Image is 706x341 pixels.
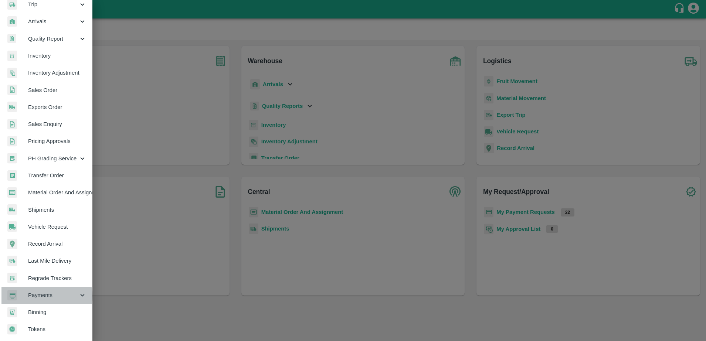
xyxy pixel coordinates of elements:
[7,170,17,181] img: whTransfer
[7,136,17,147] img: sales
[28,171,86,180] span: Transfer Order
[28,17,78,25] span: Arrivals
[28,188,86,197] span: Material Order And Assignment
[28,291,78,299] span: Payments
[7,204,17,215] img: shipments
[28,52,86,60] span: Inventory
[28,274,86,282] span: Regrade Trackers
[7,16,17,27] img: whArrival
[7,187,17,198] img: centralMaterial
[28,257,86,265] span: Last Mile Delivery
[7,34,16,43] img: qualityReport
[28,206,86,214] span: Shipments
[7,68,17,78] img: inventory
[28,154,78,163] span: PH Grading Service
[28,325,86,333] span: Tokens
[28,86,86,94] span: Sales Order
[7,290,17,301] img: payment
[28,69,86,77] span: Inventory Adjustment
[7,119,17,130] img: sales
[28,137,86,145] span: Pricing Approvals
[7,51,17,61] img: whInventory
[7,273,17,283] img: whTracker
[7,307,17,317] img: bin
[28,0,78,8] span: Trip
[28,103,86,111] span: Exports Order
[28,35,78,43] span: Quality Report
[7,324,17,335] img: tokens
[28,240,86,248] span: Record Arrival
[7,221,17,232] img: vehicle
[7,239,17,249] img: recordArrival
[28,223,86,231] span: Vehicle Request
[28,308,86,316] span: Binning
[7,153,17,164] img: whTracker
[7,102,17,112] img: shipments
[7,256,17,266] img: delivery
[28,120,86,128] span: Sales Enquiry
[7,85,17,95] img: sales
